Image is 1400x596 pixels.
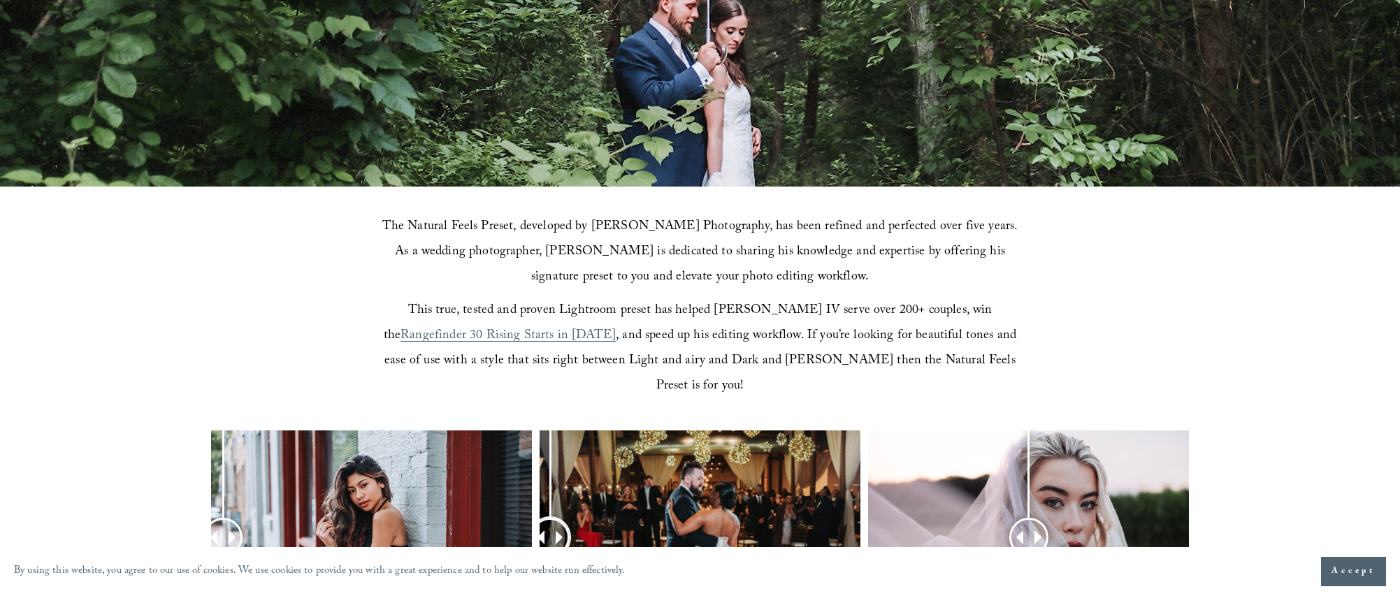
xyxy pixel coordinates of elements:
[384,300,996,347] span: This true, tested and proven Lightroom preset has helped [PERSON_NAME] IV serve over 200+ couples...
[1332,565,1376,579] span: Accept
[14,562,626,582] p: By using this website, you agree to our use of cookies. We use cookies to provide you with a grea...
[1321,557,1386,586] button: Accept
[400,326,616,347] a: Rangefinder 30 Rising Starts in [DATE]
[382,217,1022,289] span: The Natural Feels Preset, developed by [PERSON_NAME] Photography, has been refined and perfected ...
[384,326,1020,398] span: , and speed up his editing workflow. If you’re looking for beautiful tones and ease of use with a...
